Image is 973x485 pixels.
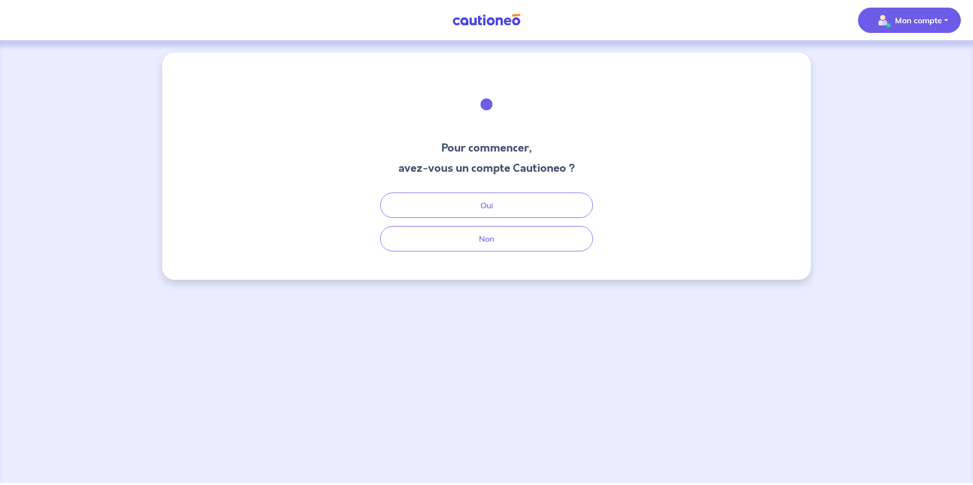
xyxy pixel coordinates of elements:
img: illu_welcome.svg [459,77,514,132]
h3: Pour commencer, [398,140,575,156]
img: illu_account_valid_menu.svg [875,12,891,28]
img: Cautioneo [448,14,525,26]
button: Non [380,226,593,251]
h3: avez-vous un compte Cautioneo ? [398,160,575,176]
button: Oui [380,193,593,218]
button: illu_account_valid_menu.svgMon compte [858,8,961,33]
p: Mon compte [895,14,942,26]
